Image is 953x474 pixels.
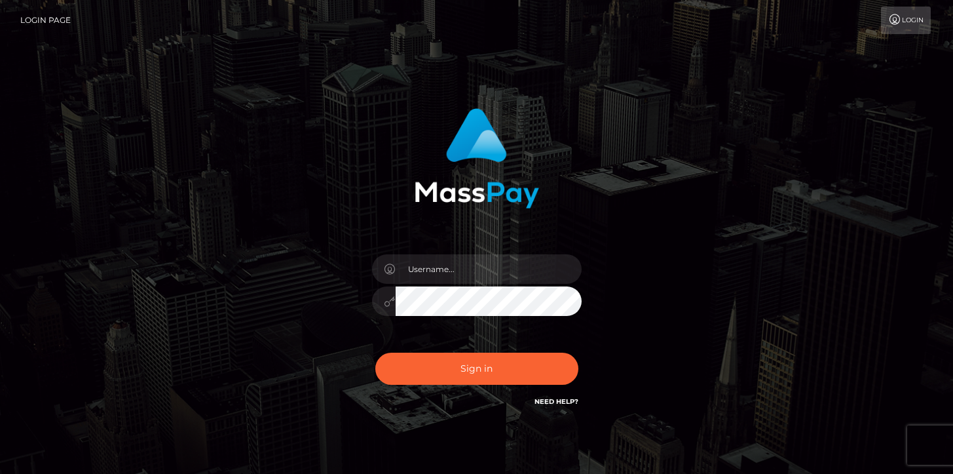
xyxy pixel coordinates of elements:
input: Username... [396,254,582,284]
a: Need Help? [534,397,578,406]
a: Login [881,7,931,34]
img: MassPay Login [415,108,539,208]
a: Login Page [20,7,71,34]
button: Sign in [375,353,578,385]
